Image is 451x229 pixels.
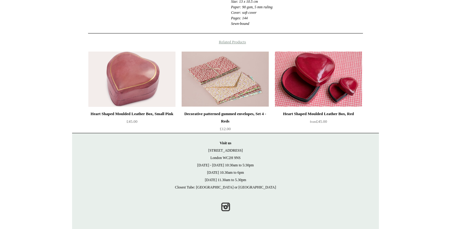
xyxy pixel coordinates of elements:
[231,10,256,15] em: Cover: soft cover
[183,110,267,125] div: Decorative patterned gummed envelopes, Set 4 - Reds
[275,110,362,135] a: Heart Shaped Moulded Leather Box, Red from£45.00
[182,52,269,107] img: Decorative patterned gummed envelopes, Set 4 - Reds
[220,141,231,145] strong: Visit us
[231,5,272,9] em: Paper: 90 gsm, 5 mm ruling
[275,52,362,107] a: Heart Shaped Moulded Leather Box, Red Heart Shaped Moulded Leather Box, Red
[219,200,232,214] a: Instagram
[310,120,316,123] span: from
[72,40,379,45] h4: Related Products
[88,52,175,107] a: Heart Shaped Moulded Leather Box, Small Pink Heart Shaped Moulded Leather Box, Small Pink
[90,110,174,118] div: Heart Shaped Moulded Leather Box, Small Pink
[231,21,249,26] em: Sewn-bound
[78,139,373,191] p: [STREET_ADDRESS] London WC2H 9NS [DATE] - [DATE] 10:30am to 5:30pm [DATE] 10.30am to 6pm [DATE] 1...
[182,110,269,135] a: Decorative patterned gummed envelopes, Set 4 - Reds £12.00
[310,119,327,124] span: £45.00
[126,119,137,124] span: £45.00
[88,52,175,107] img: Heart Shaped Moulded Leather Box, Small Pink
[88,110,175,135] a: Heart Shaped Moulded Leather Box, Small Pink £45.00
[276,110,360,118] div: Heart Shaped Moulded Leather Box, Red
[220,126,231,131] span: £12.00
[231,16,248,20] em: Pages: 144
[275,52,362,107] img: Heart Shaped Moulded Leather Box, Red
[182,52,269,107] a: Decorative patterned gummed envelopes, Set 4 - Reds Decorative patterned gummed envelopes, Set 4 ...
